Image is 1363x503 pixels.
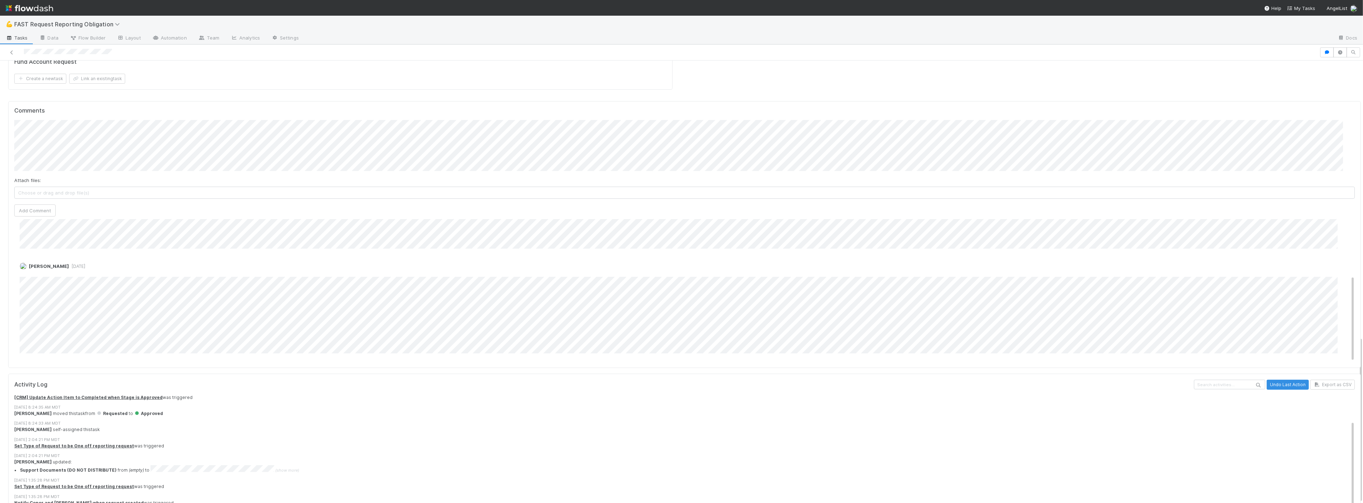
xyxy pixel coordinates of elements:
a: My Tasks [1287,5,1315,12]
div: was triggered [14,483,1361,490]
div: Help [1264,5,1281,12]
span: FAST Request Reporting Obligation [14,21,123,28]
strong: Support Documents (DO NOT DISTRIBUTE) [20,468,117,473]
a: Analytics [225,33,266,44]
button: Create a newtask [14,74,66,84]
div: [DATE] 1:35:28 PM MDT [14,477,1361,483]
strong: [PERSON_NAME] [14,427,52,432]
h5: Fund Account Request [14,58,77,66]
a: Set Type of Request to be One off reporting request [14,484,134,489]
div: [DATE] 2:04:21 PM MDT [14,453,1361,459]
label: Attach files: [14,177,41,184]
button: Add Comment [14,204,56,217]
a: [CRM] Update Action Item to Completed when Stage is Approved [14,395,163,400]
strong: [PERSON_NAME] [14,411,52,416]
a: Set Type of Request to be One off reporting request [14,443,134,448]
div: [DATE] 2:04:21 PM MDT [14,437,1361,443]
strong: [PERSON_NAME] [14,459,52,465]
div: self-assigned this task [14,426,1361,433]
span: (show more) [275,468,299,473]
a: Data [34,33,64,44]
a: Automation [147,33,193,44]
div: was triggered [14,394,1361,401]
a: Settings [266,33,305,44]
summary: Support Documents (DO NOT DISTRIBUTE) from (empty) to (show more) [20,465,1361,474]
em: (empty) [129,468,144,473]
span: [PERSON_NAME] [29,263,69,269]
span: Choose or drag and drop file(s) [15,187,1354,198]
span: [DATE] [69,264,85,269]
div: updated: [14,459,1361,474]
img: avatar_8d06466b-a936-4205-8f52-b0cc03e2a179.png [20,263,27,270]
img: avatar_8d06466b-a936-4205-8f52-b0cc03e2a179.png [1350,5,1357,12]
input: Search activities... [1194,380,1265,389]
span: Requested [96,411,128,416]
div: [DATE] 8:24:35 AM MDT [14,404,1361,410]
button: Link an existingtask [69,74,125,84]
div: [DATE] 1:35:28 PM MDT [14,494,1361,500]
span: Tasks [6,34,28,41]
div: moved this task from to [14,410,1361,417]
div: [DATE] 8:24:33 AM MDT [14,420,1361,426]
a: Layout [111,33,147,44]
h5: Comments [14,107,1355,114]
span: My Tasks [1287,5,1315,11]
button: Undo Last Action [1267,380,1309,390]
a: Team [193,33,225,44]
span: AngelList [1327,5,1347,11]
a: Flow Builder [64,33,111,44]
span: 💪 [6,21,13,27]
a: Docs [1332,33,1363,44]
span: Approved [134,411,163,416]
h5: Activity Log [14,381,1193,388]
button: Export as CSV [1310,380,1355,390]
img: logo-inverted-e16ddd16eac7371096b0.svg [6,2,53,14]
div: was triggered [14,443,1361,449]
span: Flow Builder [70,34,106,41]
